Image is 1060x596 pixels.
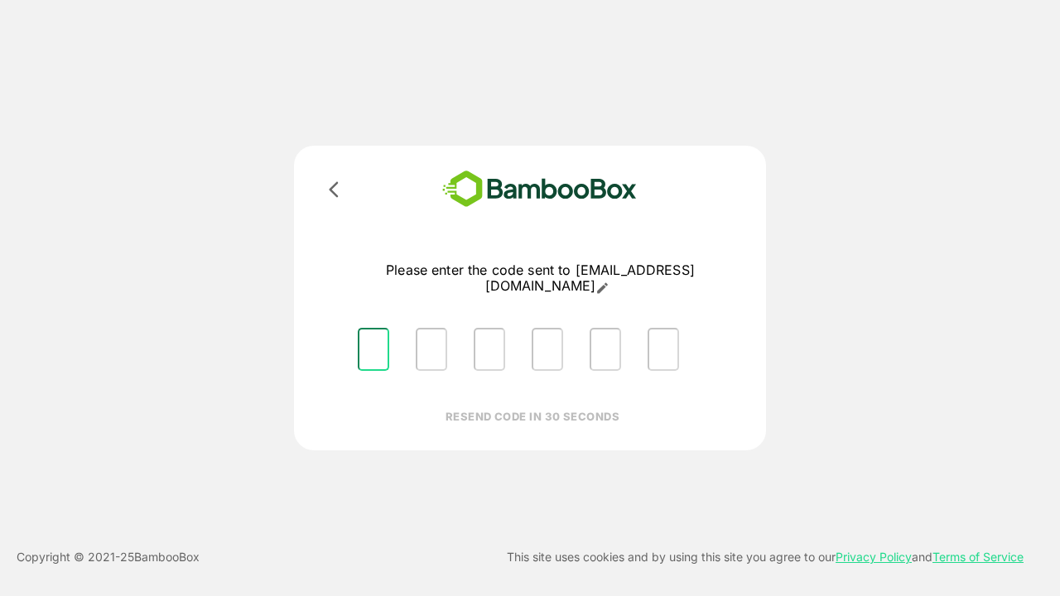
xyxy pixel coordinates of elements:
input: Please enter OTP character 2 [416,328,447,371]
input: Please enter OTP character 6 [648,328,679,371]
p: This site uses cookies and by using this site you agree to our and [507,547,1024,567]
p: Copyright © 2021- 25 BambooBox [17,547,200,567]
input: Please enter OTP character 3 [474,328,505,371]
p: Please enter the code sent to [EMAIL_ADDRESS][DOMAIN_NAME] [344,262,736,295]
a: Terms of Service [932,550,1024,564]
input: Please enter OTP character 4 [532,328,563,371]
input: Please enter OTP character 1 [358,328,389,371]
img: bamboobox [418,166,661,213]
input: Please enter OTP character 5 [590,328,621,371]
a: Privacy Policy [836,550,912,564]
